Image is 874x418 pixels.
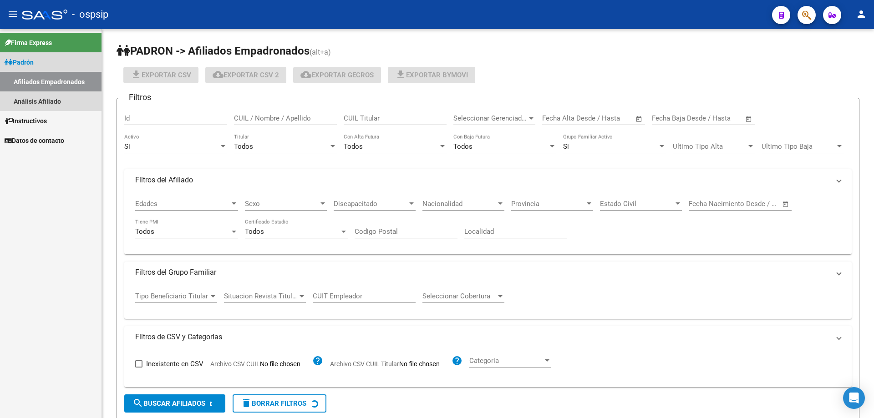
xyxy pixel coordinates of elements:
[124,262,852,283] mat-expansion-panel-header: Filtros del Grupo Familiar
[124,91,156,104] h3: Filtros
[452,355,462,366] mat-icon: help
[72,5,108,25] span: - ospsip
[210,360,260,368] span: Archivo CSV CUIL
[843,387,865,409] div: Open Intercom Messenger
[453,142,473,151] span: Todos
[124,191,852,255] div: Filtros del Afiliado
[7,9,18,20] mat-icon: menu
[300,69,311,80] mat-icon: cloud_download
[123,67,198,83] button: Exportar CSV
[205,67,286,83] button: Exportar CSV 2
[124,394,225,413] button: Buscar Afiliados
[117,45,310,57] span: PADRON -> Afiliados Empadronados
[135,200,230,208] span: Edades
[131,69,142,80] mat-icon: file_download
[300,71,374,79] span: Exportar GECROS
[5,38,52,48] span: Firma Express
[124,326,852,348] mat-expansion-panel-header: Filtros de CSV y Categorias
[727,200,771,208] input: End date
[124,169,852,191] mat-expansion-panel-header: Filtros del Afiliado
[781,199,791,209] button: Open calendar
[124,348,852,387] div: Filtros de CSV y Categorias
[293,67,381,83] button: Exportar GECROS
[5,136,64,146] span: Datos de contacto
[762,142,835,151] span: Ultimo Tipo Baja
[399,360,452,368] input: Archivo CSV CUIL Titular
[652,114,681,122] input: Start date
[233,394,326,413] button: Borrar Filtros
[124,142,130,151] span: Si
[744,114,754,124] button: Open calendar
[241,399,306,408] span: Borrar Filtros
[542,114,572,122] input: Start date
[135,267,830,277] mat-panel-title: Filtros del Grupo Familiar
[234,142,253,151] span: Todos
[5,57,34,67] span: Padrón
[213,71,279,79] span: Exportar CSV 2
[395,71,468,79] span: Exportar Bymovi
[213,69,224,80] mat-icon: cloud_download
[135,175,830,185] mat-panel-title: Filtros del Afiliado
[146,358,203,369] span: Inexistente en CSV
[312,355,323,366] mat-icon: help
[634,114,645,124] button: Open calendar
[135,332,830,342] mat-panel-title: Filtros de CSV y Categorias
[334,200,407,208] span: Discapacitado
[395,69,406,80] mat-icon: file_download
[241,398,252,408] mat-icon: delete
[422,200,496,208] span: Nacionalidad
[453,114,527,122] span: Seleccionar Gerenciador
[422,292,496,300] span: Seleccionar Cobertura
[310,48,331,56] span: (alt+a)
[132,398,143,408] mat-icon: search
[511,200,585,208] span: Provincia
[224,292,298,300] span: Situacion Revista Titular
[330,360,399,368] span: Archivo CSV CUIL Titular
[124,283,852,319] div: Filtros del Grupo Familiar
[245,227,264,236] span: Todos
[260,360,312,368] input: Archivo CSV CUIL
[344,142,363,151] span: Todos
[132,399,205,408] span: Buscar Afiliados
[131,71,191,79] span: Exportar CSV
[135,292,209,300] span: Tipo Beneficiario Titular
[388,67,475,83] button: Exportar Bymovi
[689,200,718,208] input: Start date
[245,200,319,208] span: Sexo
[135,227,154,236] span: Todos
[469,357,543,365] span: Categoria
[563,142,569,151] span: Si
[856,9,867,20] mat-icon: person
[600,200,674,208] span: Estado Civil
[5,116,47,126] span: Instructivos
[580,114,624,122] input: End date
[690,114,734,122] input: End date
[673,142,747,151] span: Ultimo Tipo Alta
